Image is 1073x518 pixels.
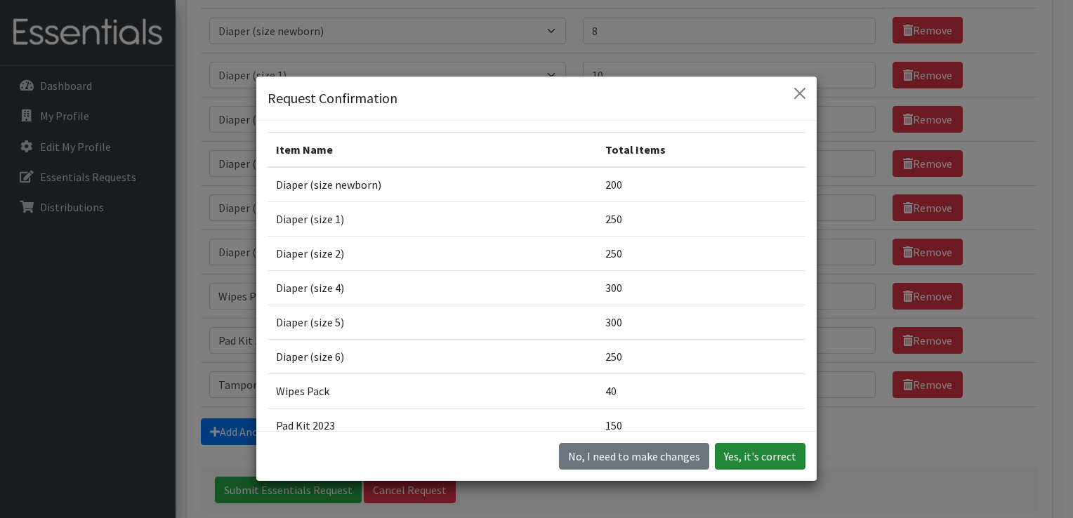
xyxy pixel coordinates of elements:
[268,201,597,236] td: Diaper (size 1)
[268,270,597,305] td: Diaper (size 4)
[597,339,805,373] td: 250
[597,201,805,236] td: 250
[559,443,709,470] button: No I need to make changes
[268,339,597,373] td: Diaper (size 6)
[268,132,597,167] th: Item Name
[597,373,805,408] td: 40
[268,408,597,442] td: Pad Kit 2023
[268,236,597,270] td: Diaper (size 2)
[597,305,805,339] td: 300
[597,236,805,270] td: 250
[597,408,805,442] td: 150
[268,167,597,202] td: Diaper (size newborn)
[268,305,597,339] td: Diaper (size 5)
[597,132,805,167] th: Total Items
[268,88,397,109] h5: Request Confirmation
[715,443,805,470] button: Yes, it's correct
[789,82,811,105] button: Close
[268,373,597,408] td: Wipes Pack
[597,270,805,305] td: 300
[597,167,805,202] td: 200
